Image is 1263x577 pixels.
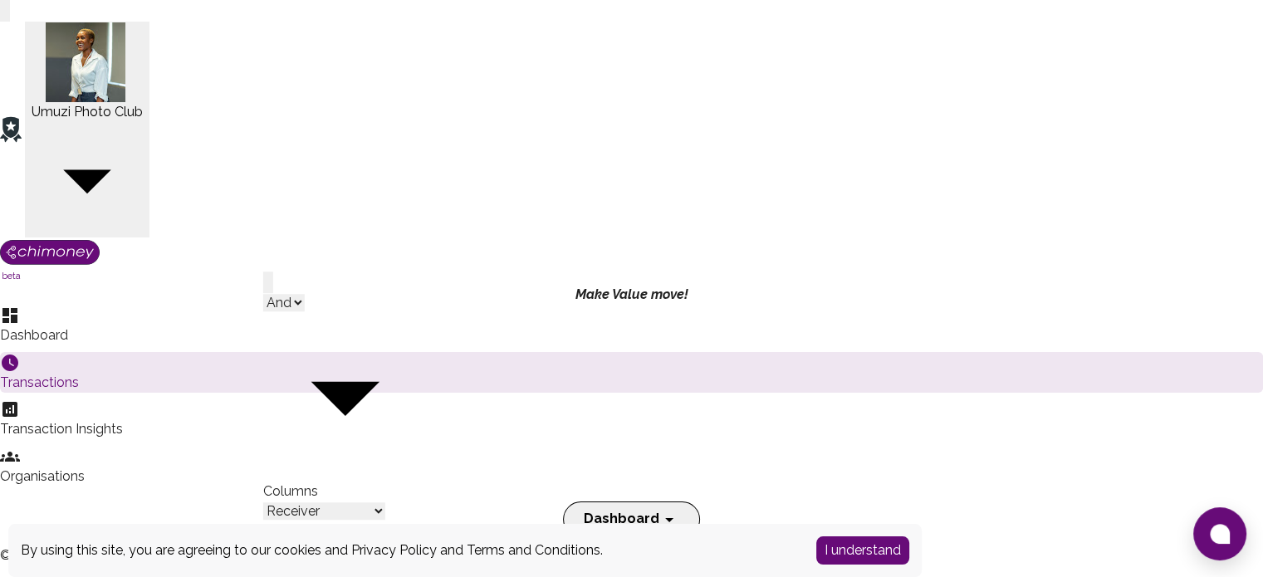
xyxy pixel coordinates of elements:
button: Dashboard [563,501,700,537]
a: Terms and Conditions [467,542,600,558]
button: Open chat window [1193,507,1246,560]
button: account of current user [25,22,149,237]
a: Privacy Policy [351,542,437,558]
span: beta [2,271,21,281]
button: Accept cookies [816,536,909,565]
div: By using this site, you are agreeing to our cookies and and . [21,540,791,560]
img: avatar [46,22,125,102]
select: Logic operator [263,294,305,311]
label: Columns [263,482,318,501]
button: Delete [263,271,273,293]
